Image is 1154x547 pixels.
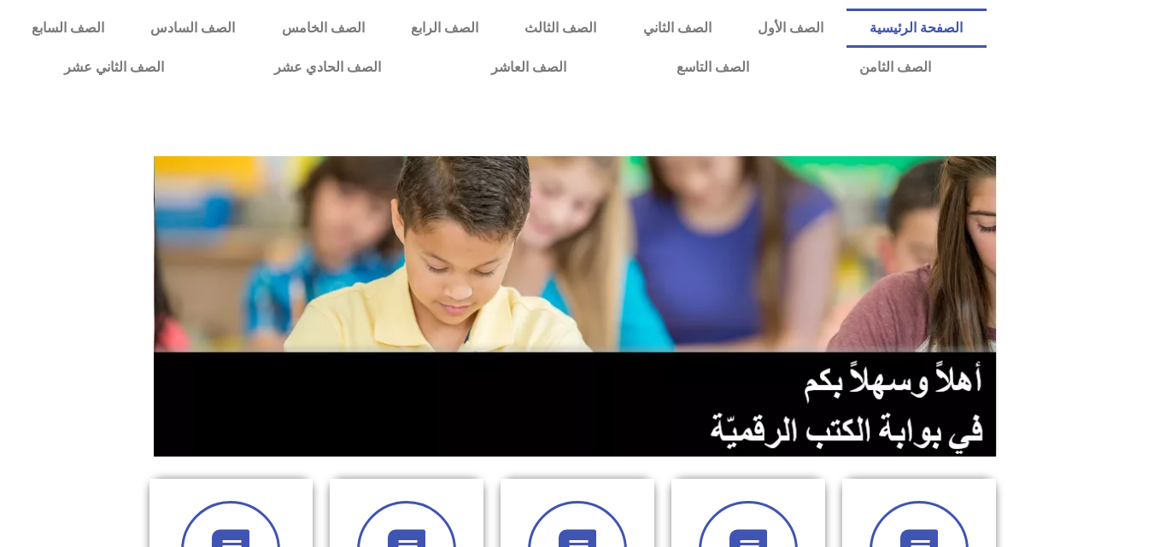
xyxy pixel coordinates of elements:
[219,48,436,87] a: الصف الحادي عشر
[9,9,127,48] a: الصف السابع
[9,48,219,87] a: الصف الثاني عشر
[735,9,846,48] a: الصف الأول
[259,9,388,48] a: الصف الخامس
[621,48,804,87] a: الصف التاسع
[388,9,501,48] a: الصف الرابع
[804,48,986,87] a: الصف الثامن
[127,9,258,48] a: الصف السادس
[846,9,986,48] a: الصفحة الرئيسية
[436,48,621,87] a: الصف العاشر
[501,9,619,48] a: الصف الثالث
[620,9,735,48] a: الصف الثاني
